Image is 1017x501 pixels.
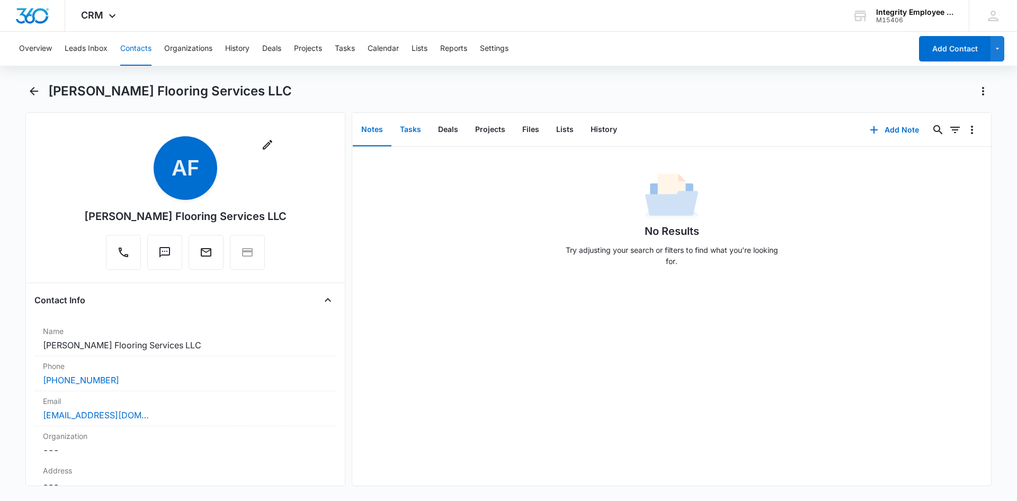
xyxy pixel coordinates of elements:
button: Lists [412,32,427,66]
label: Address [43,465,328,476]
label: Name [43,326,328,337]
p: Try adjusting your search or filters to find what you’re looking for. [560,244,783,267]
button: Settings [480,32,508,66]
button: Projects [467,113,514,146]
a: Email [189,251,224,260]
dd: --- [43,444,328,456]
button: Contacts [120,32,151,66]
button: Lists [548,113,582,146]
button: Leads Inbox [65,32,108,66]
span: AF [154,136,217,200]
button: Call [106,235,141,270]
img: No Data [645,170,698,223]
div: Email[EMAIL_ADDRESS][DOMAIN_NAME] [34,391,336,426]
label: Email [43,395,328,407]
button: Deals [430,113,467,146]
button: Projects [294,32,322,66]
button: Add Contact [919,36,991,61]
button: Back [25,83,42,100]
button: Overview [19,32,52,66]
button: Calendar [368,32,399,66]
button: Notes [353,113,391,146]
a: Call [106,251,141,260]
button: Add Note [859,117,930,143]
a: [EMAIL_ADDRESS][DOMAIN_NAME] [43,409,149,421]
button: Search... [930,121,947,138]
h4: Contact Info [34,294,85,306]
span: CRM [81,10,103,21]
label: Phone [43,361,328,372]
button: Email [189,235,224,270]
button: Tasks [335,32,355,66]
button: Reports [440,32,467,66]
div: Address--- [34,461,336,496]
div: [PERSON_NAME] Flooring Services LLC [84,208,287,224]
button: Deals [262,32,281,66]
button: Files [514,113,548,146]
button: History [582,113,626,146]
button: Text [147,235,182,270]
div: account id [876,16,953,24]
label: Organization [43,430,328,442]
div: Organization--- [34,426,336,461]
div: account name [876,8,953,16]
h1: No Results [645,223,699,239]
div: Phone[PHONE_NUMBER] [34,356,336,391]
button: Organizations [164,32,212,66]
button: Actions [975,83,992,100]
button: Tasks [391,113,430,146]
div: Name[PERSON_NAME] Flooring Services LLC [34,321,336,356]
h1: [PERSON_NAME] Flooring Services LLC [48,83,292,99]
button: Filters [947,121,964,138]
dd: --- [43,478,328,491]
a: Text [147,251,182,260]
dd: [PERSON_NAME] Flooring Services LLC [43,339,328,351]
button: Overflow Menu [964,121,980,138]
button: History [225,32,249,66]
button: Close [319,292,336,309]
a: [PHONE_NUMBER] [43,374,119,386]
